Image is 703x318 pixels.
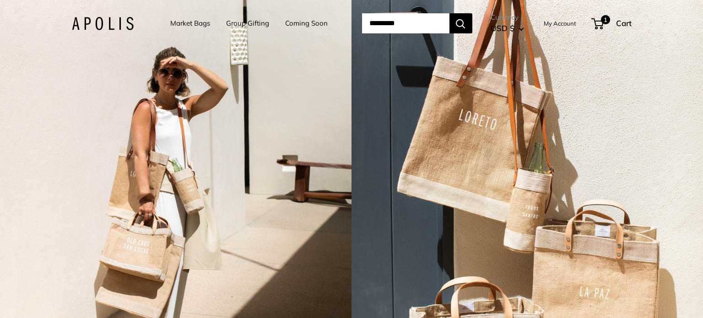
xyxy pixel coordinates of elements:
a: Market Bags [170,17,210,30]
button: USD $ [491,21,524,36]
img: Apolis [72,17,134,30]
input: Search... [362,13,449,33]
button: Search [449,13,472,33]
span: Currency [491,11,524,24]
a: Coming Soon [285,17,328,30]
span: USD $ [491,23,514,33]
span: Cart [616,18,632,28]
a: 1 Cart [592,16,632,31]
a: Group Gifting [226,17,269,30]
a: My Account [544,18,576,29]
span: 1 [600,15,610,24]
